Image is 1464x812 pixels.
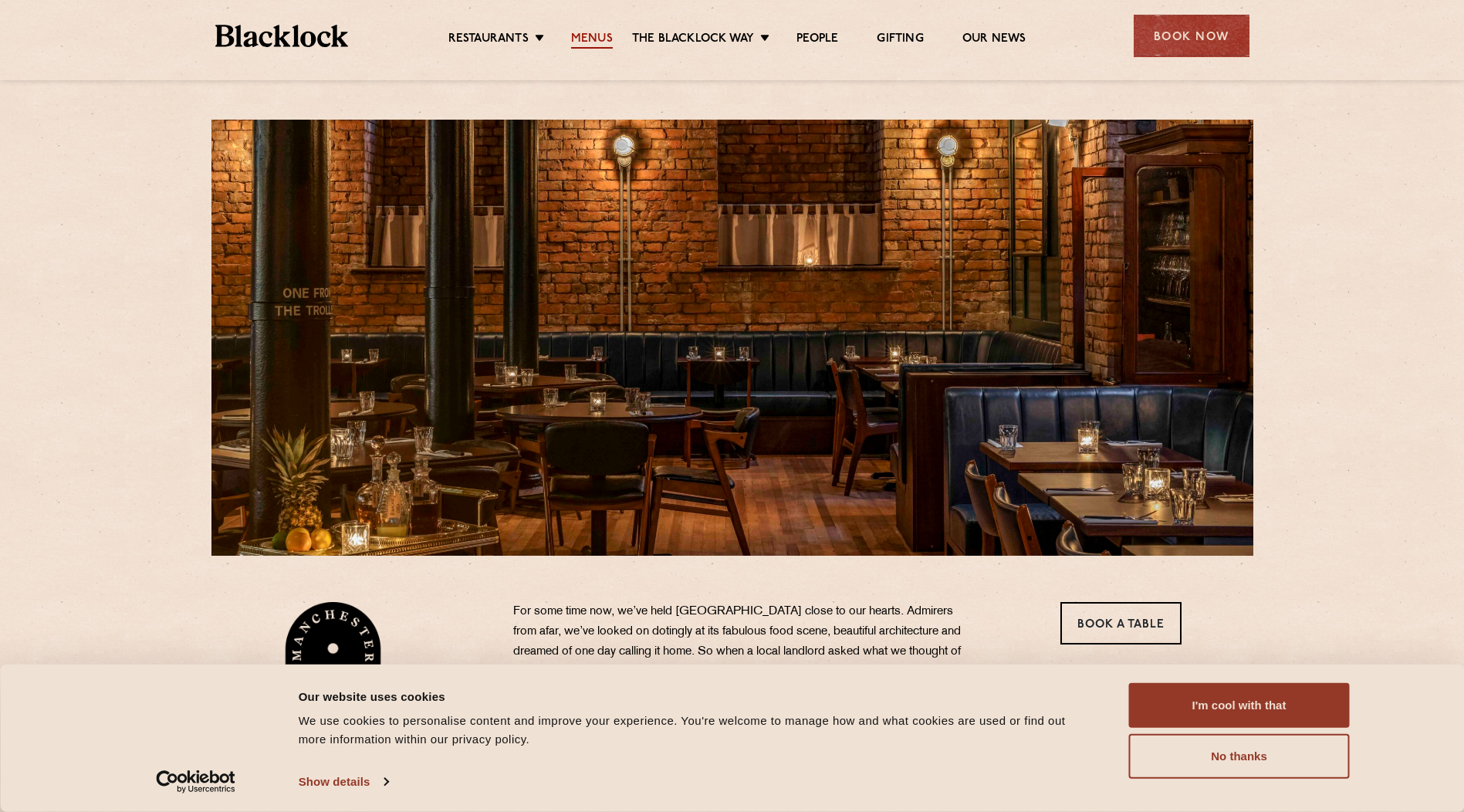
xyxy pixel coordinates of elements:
div: Our website uses cookies [299,687,1094,705]
a: Book a Table [1060,602,1182,645]
img: BL_Manchester_Logo-bleed.png [282,602,384,718]
a: The Blacklock Way [632,32,754,49]
button: I'm cool with that [1129,683,1350,728]
div: Book Now [1134,15,1249,57]
button: No thanks [1129,734,1350,779]
a: Show details [299,770,388,793]
a: Gifting [877,32,923,49]
a: Our News [962,32,1026,49]
p: For some time now, we’ve held [GEOGRAPHIC_DATA] close to our hearts. Admirers from afar, we’ve lo... [513,602,969,782]
img: BL_Textured_Logo-footer-cropped.svg [215,25,349,47]
a: Usercentrics Cookiebot - opens in a new window [128,770,263,793]
a: Menus [571,32,613,49]
a: People [796,32,838,49]
div: We use cookies to personalise content and improve your experience. You're welcome to manage how a... [299,712,1094,749]
a: Restaurants [448,32,529,49]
